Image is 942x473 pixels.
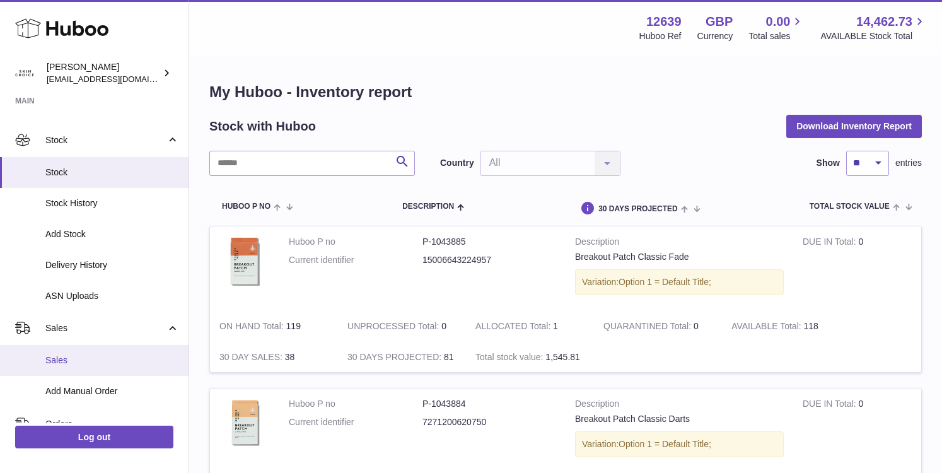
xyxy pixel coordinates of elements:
dd: 7271200620750 [422,416,556,428]
img: product image [219,236,270,288]
span: Add Manual Order [45,385,179,397]
strong: Description [575,236,784,251]
button: Download Inventory Report [786,115,922,137]
span: 0.00 [766,13,791,30]
strong: ALLOCATED Total [475,321,553,334]
span: ASN Uploads [45,290,179,302]
span: [EMAIL_ADDRESS][DOMAIN_NAME] [47,74,185,84]
span: AVAILABLE Stock Total [820,30,927,42]
td: 0 [793,226,921,311]
span: Total sales [748,30,805,42]
img: admin@skinchoice.com [15,64,34,83]
strong: QUARANTINED Total [603,321,694,334]
span: Add Stock [45,228,179,240]
td: 38 [210,342,338,373]
span: Option 1 = Default Title; [619,439,711,449]
h2: Stock with Huboo [209,118,316,135]
strong: DUE IN Total [803,399,858,412]
span: 30 DAYS PROJECTED [598,205,678,213]
strong: AVAILABLE Total [731,321,803,334]
span: Stock History [45,197,179,209]
div: Variation: [575,431,784,457]
span: 14,462.73 [856,13,912,30]
span: entries [895,157,922,169]
span: 0 [694,321,699,331]
h1: My Huboo - Inventory report [209,82,922,102]
span: Description [402,202,454,211]
strong: UNPROCESSED Total [347,321,441,334]
strong: Total stock value [475,352,545,365]
span: Orders [45,418,166,430]
div: Breakout Patch Classic Fade [575,251,784,263]
span: Stock [45,166,179,178]
span: Total stock value [810,202,890,211]
div: Variation: [575,269,784,295]
strong: DUE IN Total [803,237,858,250]
img: product image [219,398,270,448]
td: 119 [210,311,338,342]
label: Show [817,157,840,169]
span: Sales [45,322,166,334]
span: Stock [45,134,166,146]
span: Huboo P no [222,202,270,211]
dd: P-1043885 [422,236,556,248]
a: Log out [15,426,173,448]
label: Country [440,157,474,169]
strong: 12639 [646,13,682,30]
td: 0 [338,311,466,342]
div: Huboo Ref [639,30,682,42]
a: 0.00 Total sales [748,13,805,42]
span: Option 1 = Default Title; [619,277,711,287]
dt: Current identifier [289,416,422,428]
strong: 30 DAY SALES [219,352,285,365]
span: 1,545.81 [545,352,580,362]
div: Currency [697,30,733,42]
td: 81 [338,342,466,373]
dd: 15006643224957 [422,254,556,266]
td: 0 [793,388,921,473]
strong: Description [575,398,784,413]
td: 1 [466,311,594,342]
dd: P-1043884 [422,398,556,410]
strong: GBP [706,13,733,30]
span: Sales [45,354,179,366]
div: Breakout Patch Classic Darts [575,413,784,425]
span: Delivery History [45,259,179,271]
div: [PERSON_NAME] [47,61,160,85]
a: 14,462.73 AVAILABLE Stock Total [820,13,927,42]
dt: Huboo P no [289,398,422,410]
td: 118 [722,311,850,342]
dt: Huboo P no [289,236,422,248]
strong: ON HAND Total [219,321,286,334]
strong: 30 DAYS PROJECTED [347,352,444,365]
dt: Current identifier [289,254,422,266]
